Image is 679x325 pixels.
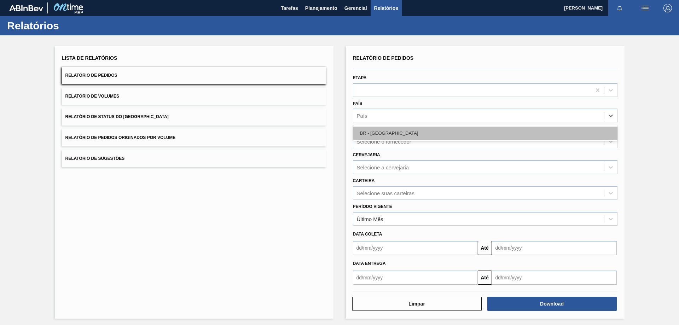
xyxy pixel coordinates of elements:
span: Gerencial [344,4,367,12]
span: Relatório de Pedidos [65,73,117,78]
span: Planejamento [305,4,337,12]
div: Selecione a cervejaria [357,164,409,170]
img: userActions [641,4,649,12]
span: Tarefas [281,4,298,12]
img: Logout [663,4,672,12]
label: Etapa [353,75,367,80]
span: Lista de Relatórios [62,55,117,61]
span: Relatório de Pedidos Originados por Volume [65,135,176,140]
span: Relatório de Sugestões [65,156,125,161]
div: Último Mês [357,216,383,222]
button: Relatório de Sugestões [62,150,326,167]
span: Relatório de Status do [GEOGRAPHIC_DATA] [65,114,169,119]
input: dd/mm/yyyy [492,241,617,255]
button: Relatório de Pedidos [62,67,326,84]
input: dd/mm/yyyy [353,241,478,255]
span: Relatório de Volumes [65,94,119,99]
img: TNhmsLtSVTkK8tSr43FrP2fwEKptu5GPRR3wAAAABJRU5ErkJggg== [9,5,43,11]
button: Notificações [608,3,631,13]
input: dd/mm/yyyy [492,271,617,285]
button: Relatório de Pedidos Originados por Volume [62,129,326,146]
label: País [353,101,362,106]
button: Relatório de Status do [GEOGRAPHIC_DATA] [62,108,326,126]
span: Relatório de Pedidos [353,55,414,61]
label: Carteira [353,178,375,183]
div: Selecione o fornecedor [357,139,411,145]
label: Cervejaria [353,152,380,157]
button: Download [487,297,617,311]
span: Data coleta [353,232,382,237]
label: Período Vigente [353,204,392,209]
button: Até [478,241,492,255]
span: Data entrega [353,261,386,266]
input: dd/mm/yyyy [353,271,478,285]
button: Até [478,271,492,285]
div: BR - [GEOGRAPHIC_DATA] [353,127,617,140]
div: País [357,113,367,119]
span: Relatórios [374,4,398,12]
div: Selecione suas carteiras [357,190,414,196]
button: Limpar [352,297,482,311]
h1: Relatórios [7,22,133,30]
button: Relatório de Volumes [62,88,326,105]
